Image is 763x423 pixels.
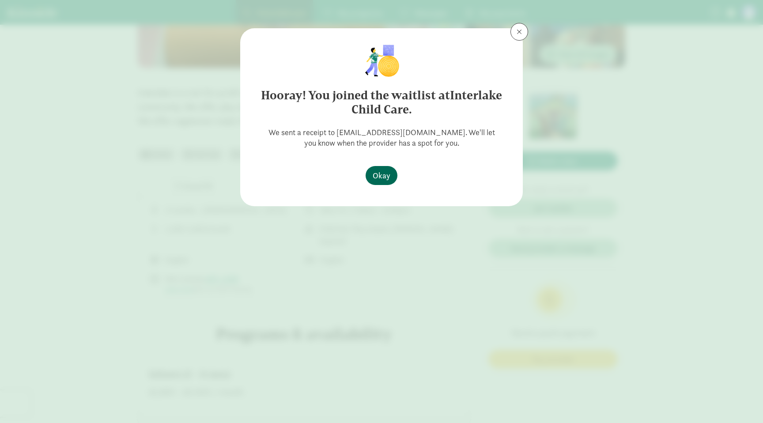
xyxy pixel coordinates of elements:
h6: Hooray! You joined the waitlist at [258,88,505,117]
button: Okay [366,166,397,185]
strong: Interlake Child Care. [351,88,502,117]
img: illustration-child1.png [359,42,404,78]
span: Okay [373,170,390,181]
p: We sent a receipt to [EMAIL_ADDRESS][DOMAIN_NAME]. We'll let you know when the provider has a spo... [254,127,509,148]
